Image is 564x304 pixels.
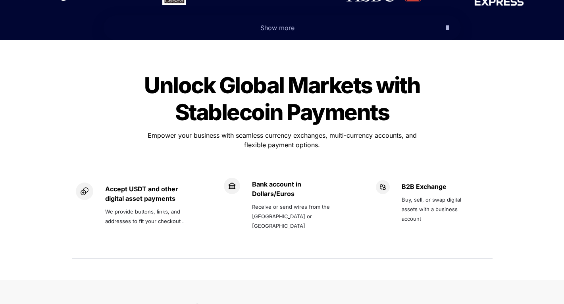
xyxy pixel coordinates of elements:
[252,204,331,229] span: Receive or send wires from the [GEOGRAPHIC_DATA] or [GEOGRAPHIC_DATA]
[144,72,424,126] span: Unlock Global Markets with Stablecoin Payments
[260,24,295,32] span: Show more
[105,208,184,224] span: We provide buttons, links, and addresses to fit your checkout .
[252,180,303,198] strong: Bank account in Dollars/Euros
[148,131,419,149] span: Empower your business with seamless currency exchanges, multi-currency accounts, and flexible pay...
[105,185,180,202] strong: Accept USDT and other digital asset payments
[104,15,461,40] button: Show more
[402,183,447,190] strong: B2B Exchange
[402,196,463,222] span: Buy, sell, or swap digital assets with a business account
